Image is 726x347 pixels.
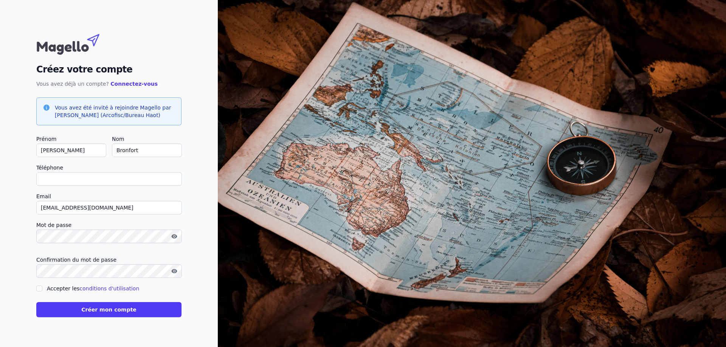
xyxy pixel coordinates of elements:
p: Vous avez déjà un compte? [36,79,181,88]
label: Téléphone [36,163,181,172]
label: Email [36,192,181,201]
label: Accepter les [47,285,139,291]
button: Créer mon compte [36,302,181,317]
a: Connectez-vous [110,81,158,87]
a: conditions d'utilisation [79,285,139,291]
h3: Vous avez été invité à rejoindre Magello par [PERSON_NAME] (Arcofisc/Bureau Haot) [55,104,175,119]
label: Prénom [36,134,106,143]
h2: Créez votre compte [36,63,181,76]
label: Confirmation du mot de passe [36,255,181,264]
img: Magello [36,30,116,57]
label: Mot de passe [36,221,181,230]
label: Nom [112,134,181,143]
